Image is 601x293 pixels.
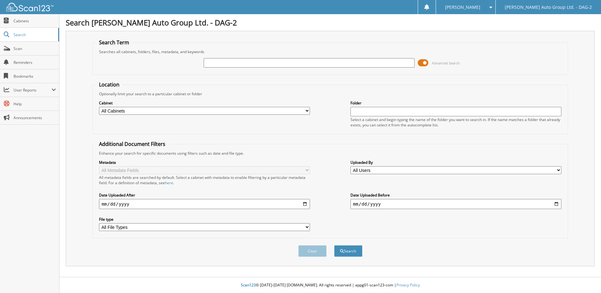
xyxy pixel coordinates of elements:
[14,46,56,51] span: Scan
[241,282,256,288] span: Scan123
[350,199,561,209] input: end
[445,5,480,9] span: [PERSON_NAME]
[298,245,327,257] button: Clear
[66,17,595,28] h1: Search [PERSON_NAME] Auto Group Ltd. - DAG-2
[99,217,310,222] label: File type
[96,39,132,46] legend: Search Term
[59,278,601,293] div: © [DATE]-[DATE] [DOMAIN_NAME]. All rights reserved | appg01-scan123-com |
[96,141,168,147] legend: Additional Document Filters
[99,192,310,198] label: Date Uploaded After
[14,60,56,65] span: Reminders
[350,117,561,128] div: Select a cabinet and begin typing the name of the folder you want to search in. If the name match...
[350,160,561,165] label: Uploaded By
[99,160,310,165] label: Metadata
[14,74,56,79] span: Bookmarks
[99,175,310,185] div: All metadata fields are searched by default. Select a cabinet with metadata to enable filtering b...
[96,81,123,88] legend: Location
[432,61,460,65] span: Advanced Search
[14,87,52,93] span: User Reports
[350,192,561,198] label: Date Uploaded Before
[165,180,173,185] a: here
[570,263,601,293] iframe: Chat Widget
[350,100,561,106] label: Folder
[334,245,362,257] button: Search
[14,18,56,24] span: Cabinets
[14,101,56,107] span: Help
[505,5,592,9] span: [PERSON_NAME] Auto Group Ltd. - DAG-2
[396,282,420,288] a: Privacy Policy
[99,100,310,106] label: Cabinet
[14,32,55,37] span: Search
[96,151,565,156] div: Enhance your search for specific documents using filters such as date and file type.
[96,91,565,97] div: Optionally limit your search to a particular cabinet or folder
[99,199,310,209] input: start
[96,49,565,54] div: Searches all cabinets, folders, files, metadata, and keywords
[6,3,53,11] img: scan123-logo-white.svg
[14,115,56,120] span: Announcements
